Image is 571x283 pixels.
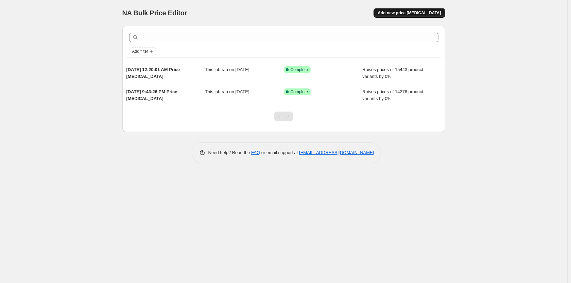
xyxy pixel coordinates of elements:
[205,89,250,94] span: This job ran on [DATE].
[362,67,423,79] span: Raises prices of 15443 product variants by 0%
[299,150,374,155] a: [EMAIL_ADDRESS][DOMAIN_NAME]
[132,49,148,54] span: Add filter
[274,112,293,121] nav: Pagination
[208,150,252,155] span: Need help? Read the
[374,8,445,18] button: Add new price [MEDICAL_DATA]
[378,10,441,16] span: Add new price [MEDICAL_DATA]
[260,150,299,155] span: or email support at
[122,9,187,17] span: NA Bulk Price Editor
[205,67,250,72] span: This job ran on [DATE].
[291,67,308,72] span: Complete
[362,89,423,101] span: Raises prices of 14276 product variants by 0%
[129,47,156,55] button: Add filter
[126,67,180,79] span: [DATE] 12:20:01 AM Price [MEDICAL_DATA]
[291,89,308,95] span: Complete
[126,89,177,101] span: [DATE] 9:43:26 PM Price [MEDICAL_DATA]
[251,150,260,155] a: FAQ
